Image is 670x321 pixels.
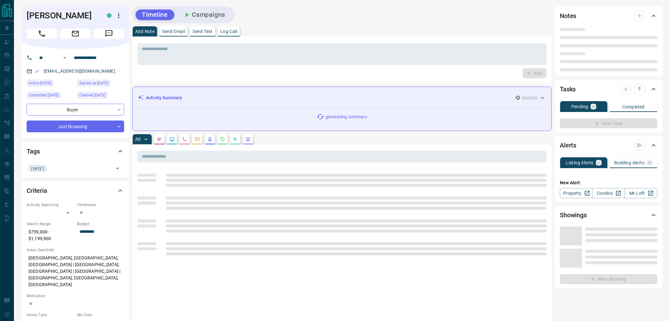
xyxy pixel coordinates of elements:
svg: Notes [157,137,162,142]
div: Mon Sep 29 2025 [27,92,74,101]
p: Areas Searched: [27,247,124,253]
div: Showings [560,207,657,223]
p: Log Call [220,29,237,34]
div: condos.ca [107,13,111,18]
h2: Notes [560,11,576,21]
svg: Listing Alerts [207,137,212,142]
span: Contacted [DATE] [29,92,59,98]
div: Alerts [560,138,657,153]
span: Call [27,29,57,39]
a: Condos [592,188,625,198]
p: Building Alerts [614,160,644,165]
p: Pending [571,104,588,109]
div: Thu Oct 09 2025 [27,80,74,88]
p: Listing Alerts [566,160,593,165]
svg: Email Verified [35,69,39,74]
a: Mr.Loft [625,188,657,198]
p: Send Email [162,29,185,34]
p: Motivation: [27,293,124,299]
button: Timeline [136,10,174,20]
div: Tasks [560,82,657,97]
h2: Tasks [560,84,576,94]
div: Criteria [27,183,124,198]
svg: Requests [220,137,225,142]
p: Send Text [193,29,213,34]
a: [EMAIL_ADDRESS][DOMAIN_NAME] [44,69,115,74]
span: Active [DATE] [29,80,51,86]
span: Signed up [DATE] [79,80,108,86]
div: Just Browsing [27,121,124,132]
svg: Emails [195,137,200,142]
p: Min Size: [77,312,124,318]
div: Activity Summary [138,92,546,104]
p: $759,000 - $1,199,900 [27,227,74,244]
h2: Showings [560,210,587,220]
svg: Opportunities [233,137,238,142]
h2: Alerts [560,140,576,150]
p: Budget: [77,221,124,227]
h1: [PERSON_NAME] [27,10,98,21]
div: Tags [27,144,124,159]
p: All [135,137,140,141]
a: Property [560,188,592,198]
div: Notes [560,8,657,23]
span: Claimed [DATE] [79,92,105,98]
span: [DATE] [31,165,44,172]
svg: Agent Actions [245,137,250,142]
div: Buyer [27,104,124,115]
div: Mon Sep 29 2025 [77,92,124,101]
p: generating summary [326,114,367,120]
h2: Tags [27,146,40,156]
span: Email [60,29,91,39]
button: Campaigns [177,10,231,20]
p: Activity Summary [146,95,182,101]
p: Add Note [135,29,155,34]
p: Search Range: [27,221,74,227]
h2: Criteria [27,186,47,196]
p: Actively Searching: [27,202,74,208]
span: Message [94,29,124,39]
button: Open [113,164,122,173]
button: Open [61,54,68,62]
p: [GEOGRAPHIC_DATA], [GEOGRAPHIC_DATA], [GEOGRAPHIC_DATA] | [GEOGRAPHIC_DATA], [GEOGRAPHIC_DATA] | ... [27,253,124,290]
svg: Lead Browsing Activity [169,137,174,142]
div: Thu Mar 31 2016 [77,80,124,88]
svg: Calls [182,137,187,142]
p: Home Type: [27,312,74,318]
p: Timeframe: [77,202,124,208]
p: Completed [622,105,645,109]
p: New Alert: [560,180,657,186]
